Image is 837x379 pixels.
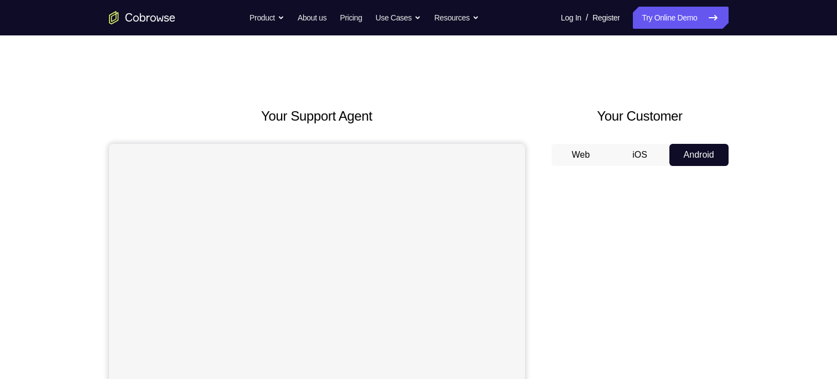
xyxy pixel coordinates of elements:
[340,7,362,29] a: Pricing
[109,106,525,126] h2: Your Support Agent
[376,7,421,29] button: Use Cases
[552,144,611,166] button: Web
[586,11,588,24] span: /
[249,7,284,29] button: Product
[552,106,729,126] h2: Your Customer
[592,7,620,29] a: Register
[109,11,175,24] a: Go to the home page
[434,7,479,29] button: Resources
[298,7,326,29] a: About us
[633,7,728,29] a: Try Online Demo
[610,144,669,166] button: iOS
[669,144,729,166] button: Android
[561,7,581,29] a: Log In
